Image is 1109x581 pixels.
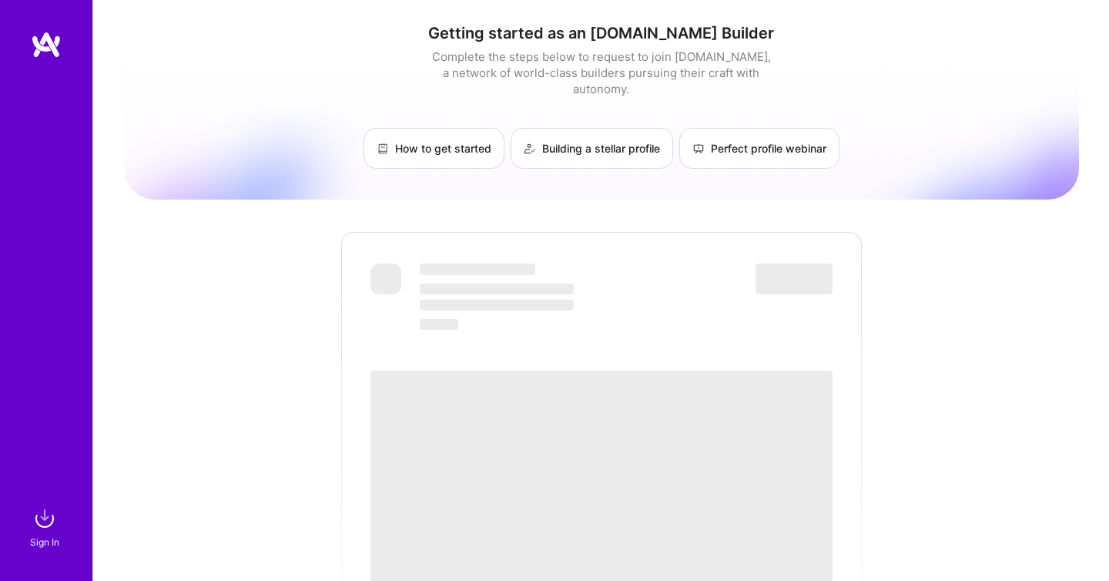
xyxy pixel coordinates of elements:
a: How to get started [364,128,504,169]
span: ‌ [420,264,535,275]
img: sign in [29,503,60,534]
span: ‌ [420,319,458,330]
span: ‌ [370,264,401,294]
a: Building a stellar profile [511,128,673,169]
a: sign inSign In [32,503,60,550]
img: logo [31,31,62,59]
img: Building a stellar profile [524,143,536,155]
span: ‌ [420,284,574,294]
h1: Getting started as an [DOMAIN_NAME] Builder [124,24,1079,42]
div: Sign In [30,534,59,550]
a: Perfect profile webinar [679,128,839,169]
span: ‌ [420,300,574,311]
div: Complete the steps below to request to join [DOMAIN_NAME], a network of world-class builders purs... [428,49,775,97]
img: How to get started [377,143,389,155]
span: ‌ [756,264,833,294]
img: Perfect profile webinar [692,143,705,155]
